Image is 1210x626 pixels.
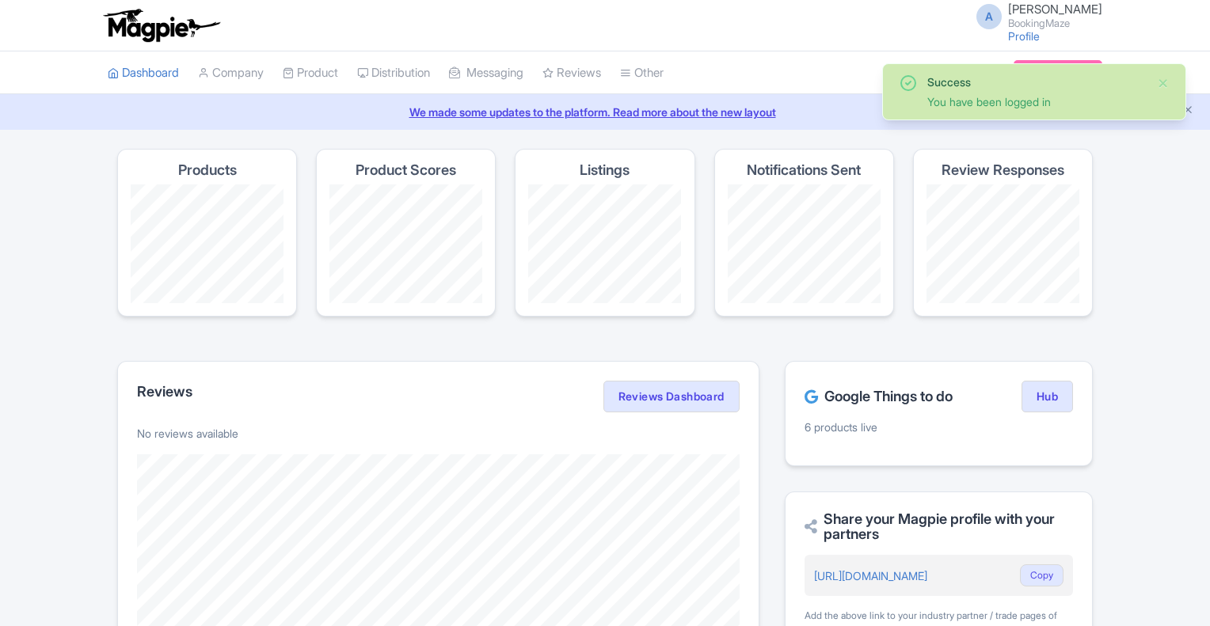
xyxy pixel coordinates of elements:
[357,51,430,95] a: Distribution
[108,51,179,95] a: Dashboard
[10,104,1200,120] a: We made some updates to the platform. Read more about the new layout
[927,93,1144,110] div: You have been logged in
[100,8,223,43] img: logo-ab69f6fb50320c5b225c76a69d11143b.png
[942,162,1064,178] h4: Review Responses
[1020,564,1064,586] button: Copy
[449,51,523,95] a: Messaging
[542,51,601,95] a: Reviews
[805,419,1073,435] p: 6 products live
[967,3,1102,28] a: A [PERSON_NAME] BookingMaze
[1008,2,1102,17] span: [PERSON_NAME]
[1182,102,1194,120] button: Close announcement
[805,389,953,404] h2: Google Things to do
[603,381,740,412] a: Reviews Dashboard
[137,384,192,400] h2: Reviews
[620,51,664,95] a: Other
[1014,60,1102,84] a: Subscription
[747,162,861,178] h4: Notifications Sent
[178,162,237,178] h4: Products
[1008,29,1040,43] a: Profile
[1157,74,1170,93] button: Close
[356,162,456,178] h4: Product Scores
[283,51,338,95] a: Product
[198,51,264,95] a: Company
[927,74,1144,90] div: Success
[976,4,1002,29] span: A
[137,425,740,442] p: No reviews available
[814,569,927,582] a: [URL][DOMAIN_NAME]
[805,511,1073,543] h2: Share your Magpie profile with your partners
[1022,381,1073,412] a: Hub
[580,162,630,178] h4: Listings
[1008,18,1102,28] small: BookingMaze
